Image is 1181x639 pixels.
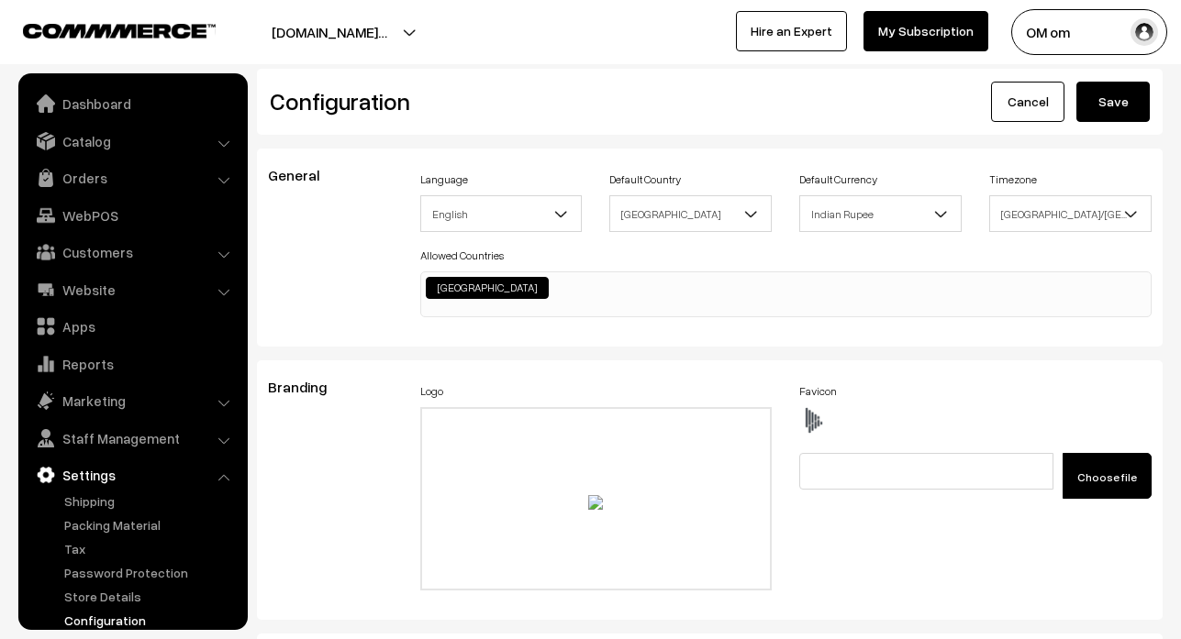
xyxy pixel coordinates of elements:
[23,87,241,120] a: Dashboard
[23,199,241,232] a: WebPOS
[610,198,771,230] span: India
[1011,9,1167,55] button: OM om
[60,539,241,558] a: Tax
[23,384,241,417] a: Marketing
[800,198,961,230] span: Indian Rupee
[60,515,241,534] a: Packing Material
[420,195,583,232] span: English
[799,407,827,435] img: favicon.ico
[1131,18,1158,46] img: user
[268,378,349,396] span: Branding
[23,161,241,194] a: Orders
[60,491,241,511] a: Shipping
[420,383,443,400] label: Logo
[1077,470,1137,484] span: Choose file
[989,171,1037,188] label: Timezone
[799,195,962,232] span: Indian Rupee
[207,9,451,55] button: [DOMAIN_NAME]…
[23,310,241,343] a: Apps
[420,248,504,264] label: Allowed Countries
[23,347,241,380] a: Reports
[60,587,241,606] a: Store Details
[60,611,241,630] a: Configuration
[23,273,241,306] a: Website
[60,563,241,582] a: Password Protection
[736,11,847,51] a: Hire an Expert
[23,24,216,38] img: COMMMERCE
[863,11,988,51] a: My Subscription
[23,458,241,491] a: Settings
[270,87,696,116] h2: Configuration
[990,198,1151,230] span: Asia/Kolkata
[1076,82,1150,122] button: Save
[421,198,582,230] span: English
[23,18,184,40] a: COMMMERCE
[23,125,241,158] a: Catalog
[989,195,1152,232] span: Asia/Kolkata
[991,82,1064,122] a: Cancel
[23,422,241,455] a: Staff Management
[609,195,772,232] span: India
[609,171,681,188] label: Default Country
[23,236,241,269] a: Customers
[426,277,549,299] li: India
[799,171,877,188] label: Default Currency
[799,383,837,400] label: Favicon
[268,166,341,184] span: General
[420,171,468,188] label: Language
